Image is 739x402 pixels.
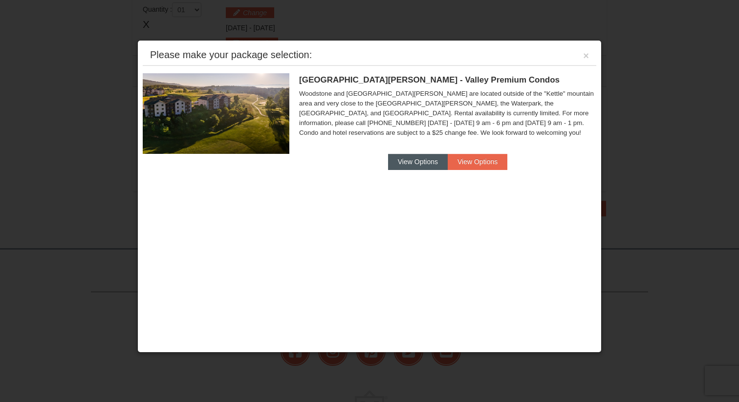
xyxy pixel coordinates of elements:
[143,73,289,153] img: 19219041-4-ec11c166.jpg
[299,75,560,85] span: [GEOGRAPHIC_DATA][PERSON_NAME] - Valley Premium Condos
[388,154,448,169] button: View Options
[150,50,312,60] div: Please make your package selection:
[448,154,507,169] button: View Options
[299,89,596,138] div: Woodstone and [GEOGRAPHIC_DATA][PERSON_NAME] are located outside of the "Kettle" mountain area an...
[583,51,589,61] button: ×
